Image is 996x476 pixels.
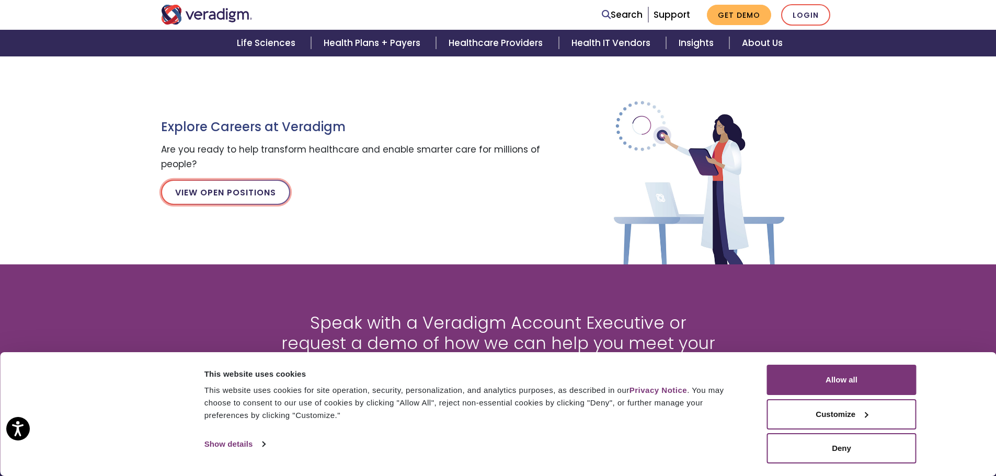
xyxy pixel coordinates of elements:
a: About Us [729,30,795,56]
a: Show details [204,436,265,452]
a: Insights [666,30,729,56]
a: Health IT Vendors [559,30,666,56]
h2: Speak with a Veradigm Account Executive or request a demo of how we can help you meet your goals. [276,313,720,373]
a: Life Sciences [224,30,311,56]
a: Privacy Notice [629,386,687,394]
div: This website uses cookies [204,368,743,380]
iframe: Drift Chat Widget [795,401,983,463]
div: This website uses cookies for site operation, security, personalization, and analytics purposes, ... [204,384,743,422]
p: Are you ready to help transform healthcare and enable smarter care for millions of people? [161,143,548,171]
a: Health Plans + Payers [311,30,436,56]
a: Search [602,8,643,22]
a: Login [781,4,830,26]
button: Deny [767,433,917,463]
button: Allow all [767,365,917,395]
h3: Explore Careers at Veradigm [161,120,548,135]
a: Support [654,8,690,21]
a: View Open Positions [161,180,290,205]
a: Healthcare Providers [436,30,558,56]
a: Get Demo [707,5,771,25]
img: Veradigm logo [161,5,253,25]
button: Customize [767,399,917,429]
